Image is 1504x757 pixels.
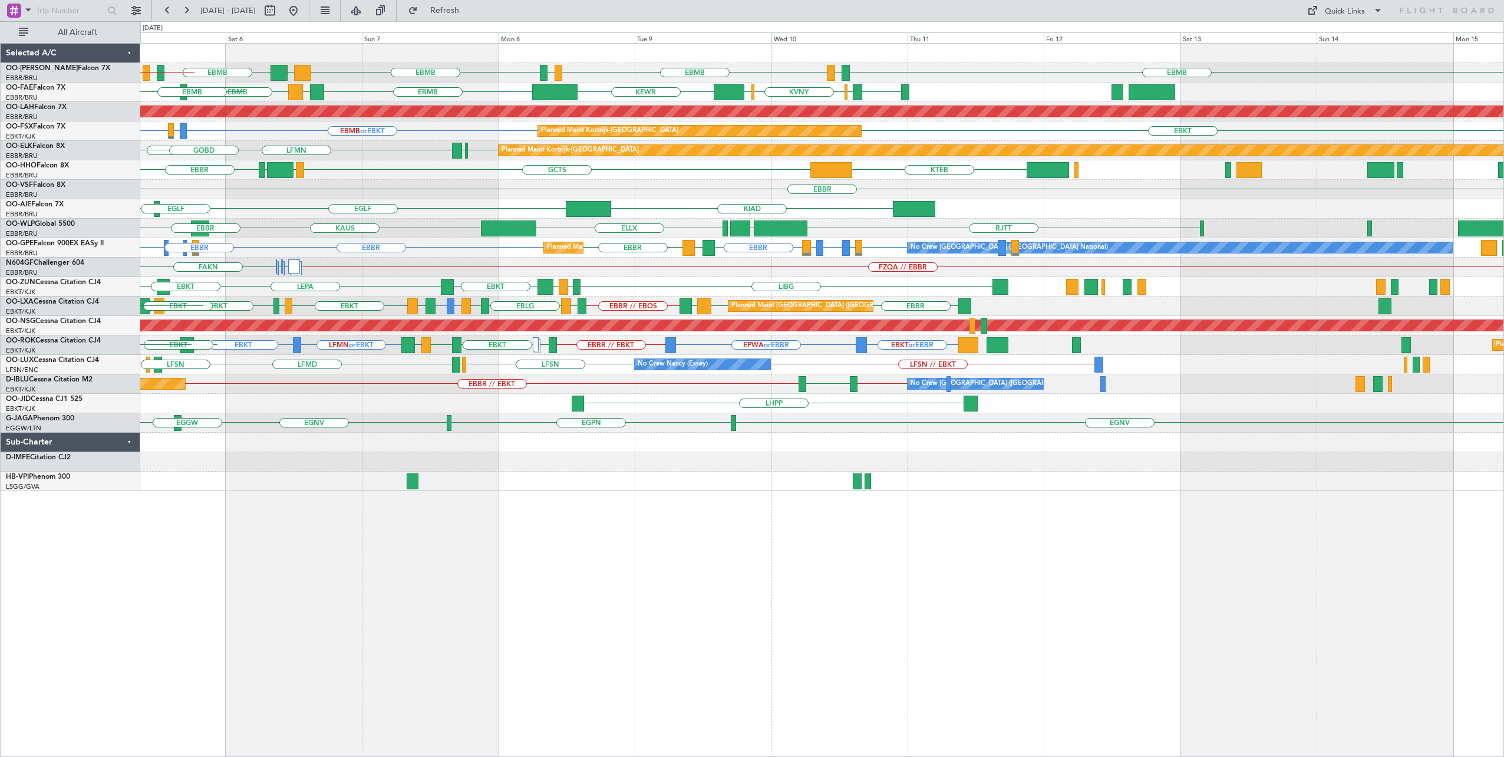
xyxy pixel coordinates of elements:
span: OO-[PERSON_NAME] [6,65,78,72]
a: OO-VSFFalcon 8X [6,182,65,189]
span: N604GF [6,259,34,266]
a: OO-ROKCessna Citation CJ4 [6,337,101,344]
div: Planned Maint Kortrijk-[GEOGRAPHIC_DATA] [541,122,678,140]
span: HB-VPI [6,473,29,480]
a: EBKT/KJK [6,307,35,316]
span: D-IMFE [6,454,30,461]
a: EBKT/KJK [6,404,35,413]
a: EBBR/BRU [6,229,38,238]
a: OO-GPEFalcon 900EX EASy II [6,240,104,247]
div: Planned Maint [GEOGRAPHIC_DATA] ([GEOGRAPHIC_DATA] National) [731,297,945,315]
div: No Crew [GEOGRAPHIC_DATA] ([GEOGRAPHIC_DATA] National) [911,375,1108,393]
a: EBBR/BRU [6,113,38,121]
a: EBKT/KJK [6,346,35,355]
a: LSGG/GVA [6,482,39,491]
div: Planned Maint [GEOGRAPHIC_DATA] ([GEOGRAPHIC_DATA] National) [547,239,760,256]
a: EBBR/BRU [6,210,38,219]
a: OO-FAEFalcon 7X [6,84,65,91]
a: OO-FSXFalcon 7X [6,123,65,130]
span: All Aircraft [31,28,124,37]
a: OO-ELKFalcon 8X [6,143,65,150]
span: OO-AIE [6,201,31,208]
a: LFSN/ENC [6,366,38,374]
span: D-IBLU [6,376,29,383]
div: Fri 5 [89,32,225,43]
span: OO-WLP [6,220,35,228]
div: No Crew [GEOGRAPHIC_DATA] ([GEOGRAPHIC_DATA] National) [911,239,1108,256]
span: [DATE] - [DATE] [200,5,256,16]
div: [DATE] [143,24,163,34]
a: EBBR/BRU [6,171,38,180]
a: D-IBLUCessna Citation M2 [6,376,93,383]
span: OO-FAE [6,84,33,91]
input: Trip Number [36,2,104,19]
span: OO-ROK [6,337,35,344]
a: OO-ZUNCessna Citation CJ4 [6,279,101,286]
a: OO-NSGCessna Citation CJ4 [6,318,101,325]
div: Tue 9 [635,32,771,43]
div: No Crew Nancy (Essey) [638,356,708,373]
a: EBBR/BRU [6,190,38,199]
a: EBKT/KJK [6,132,35,141]
a: EBBR/BRU [6,93,38,102]
a: OO-AIEFalcon 7X [6,201,64,208]
span: OO-HHO [6,162,37,169]
a: OO-LUXCessna Citation CJ4 [6,357,99,364]
a: N604GFChallenger 604 [6,259,84,266]
a: OO-LAHFalcon 7X [6,104,67,111]
span: OO-NSG [6,318,35,325]
span: OO-ELK [6,143,32,150]
a: EBKT/KJK [6,327,35,335]
span: OO-LAH [6,104,34,111]
a: OO-HHOFalcon 8X [6,162,69,169]
a: OO-[PERSON_NAME]Falcon 7X [6,65,110,72]
a: EBBR/BRU [6,268,38,277]
button: Refresh [403,1,473,20]
div: Quick Links [1325,6,1365,18]
a: EGGW/LTN [6,424,41,433]
span: OO-LXA [6,298,34,305]
span: G-JAGA [6,415,33,422]
a: EBKT/KJK [6,385,35,394]
button: All Aircraft [13,23,128,42]
a: EBBR/BRU [6,74,38,83]
span: OO-LUX [6,357,34,364]
div: Sun 7 [362,32,498,43]
a: OO-LXACessna Citation CJ4 [6,298,99,305]
div: Sun 14 [1317,32,1453,43]
button: Quick Links [1301,1,1388,20]
div: Sat 6 [226,32,362,43]
a: D-IMFECitation CJ2 [6,454,71,461]
span: OO-JID [6,396,31,403]
div: Sat 13 [1180,32,1317,43]
span: OO-FSX [6,123,33,130]
a: OO-WLPGlobal 5500 [6,220,75,228]
span: OO-VSF [6,182,33,189]
a: G-JAGAPhenom 300 [6,415,74,422]
a: OO-JIDCessna CJ1 525 [6,396,83,403]
div: Planned Maint Kortrijk-[GEOGRAPHIC_DATA] [502,141,639,159]
span: Refresh [420,6,470,15]
a: EBBR/BRU [6,249,38,258]
div: Fri 12 [1044,32,1180,43]
span: OO-ZUN [6,279,35,286]
a: EBKT/KJK [6,288,35,297]
span: OO-GPE [6,240,34,247]
div: Thu 11 [908,32,1044,43]
a: HB-VPIPhenom 300 [6,473,70,480]
div: Wed 10 [771,32,908,43]
a: EBBR/BRU [6,152,38,160]
div: Mon 8 [499,32,635,43]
